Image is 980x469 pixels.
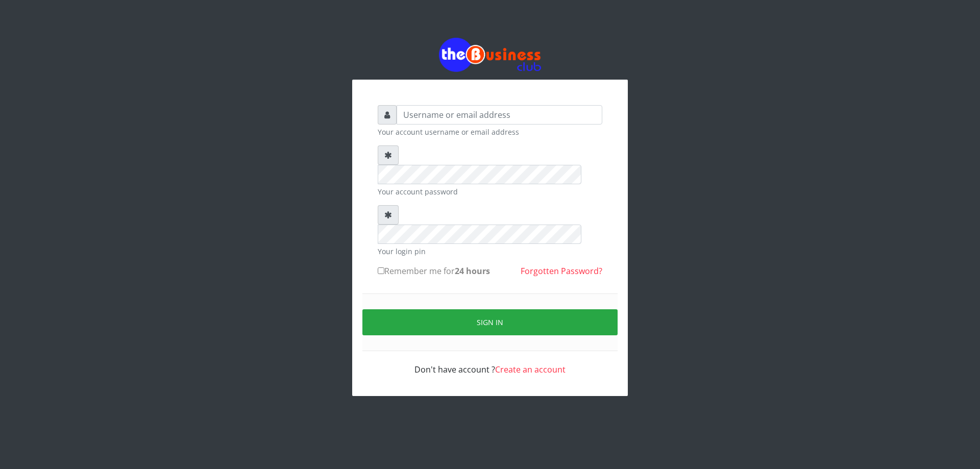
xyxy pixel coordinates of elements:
small: Your account password [378,186,602,197]
div: Don't have account ? [378,351,602,376]
small: Your login pin [378,246,602,257]
b: 24 hours [455,265,490,277]
button: Sign in [362,309,618,335]
label: Remember me for [378,265,490,277]
input: Remember me for24 hours [378,267,384,274]
small: Your account username or email address [378,127,602,137]
a: Create an account [495,364,566,375]
a: Forgotten Password? [521,265,602,277]
input: Username or email address [397,105,602,125]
